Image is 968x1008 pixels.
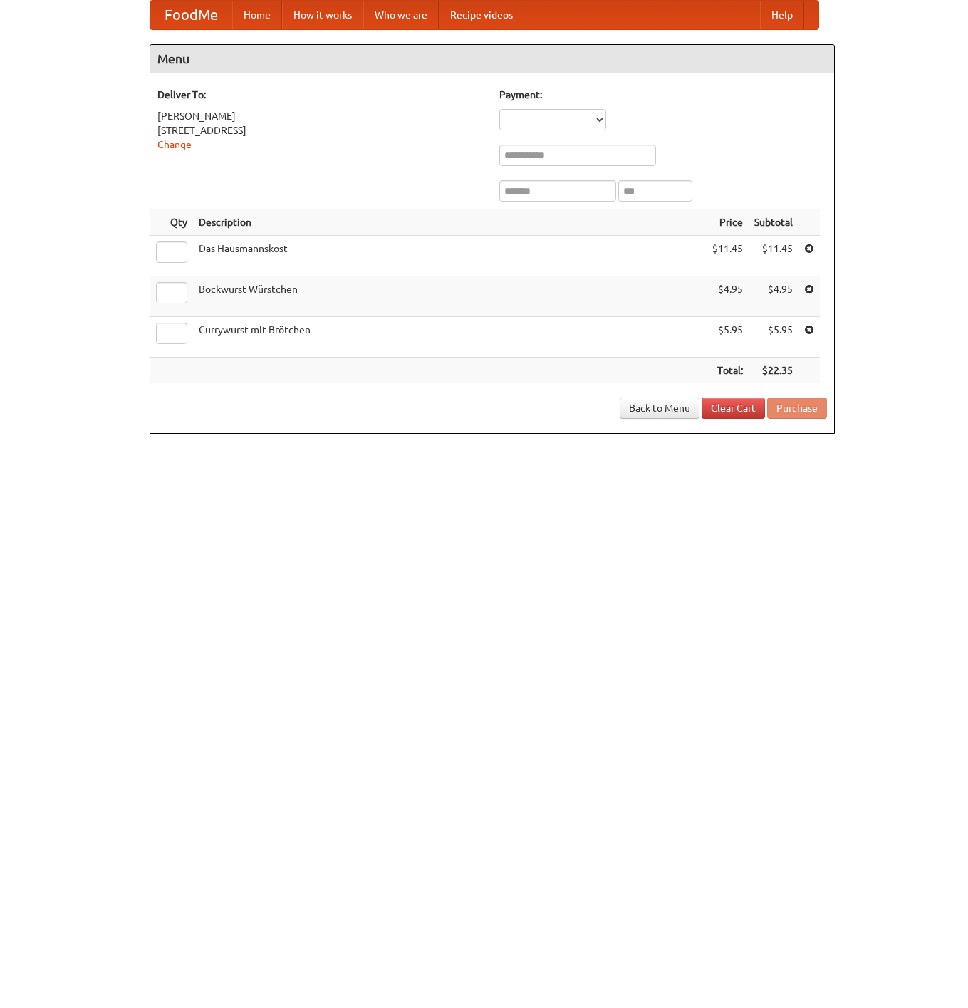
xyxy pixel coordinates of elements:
[150,1,232,29] a: FoodMe
[749,236,798,276] td: $11.45
[707,358,749,384] th: Total:
[150,45,834,73] h4: Menu
[157,88,485,102] h5: Deliver To:
[193,317,707,358] td: Currywurst mit Brötchen
[150,209,193,236] th: Qty
[702,398,765,419] a: Clear Cart
[749,358,798,384] th: $22.35
[767,398,827,419] button: Purchase
[282,1,363,29] a: How it works
[749,209,798,236] th: Subtotal
[620,398,699,419] a: Back to Menu
[707,317,749,358] td: $5.95
[157,139,192,150] a: Change
[707,276,749,317] td: $4.95
[157,123,485,137] div: [STREET_ADDRESS]
[157,109,485,123] div: [PERSON_NAME]
[760,1,804,29] a: Help
[749,317,798,358] td: $5.95
[707,236,749,276] td: $11.45
[439,1,524,29] a: Recipe videos
[499,88,827,102] h5: Payment:
[363,1,439,29] a: Who we are
[193,209,707,236] th: Description
[193,276,707,317] td: Bockwurst Würstchen
[193,236,707,276] td: Das Hausmannskost
[749,276,798,317] td: $4.95
[707,209,749,236] th: Price
[232,1,282,29] a: Home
